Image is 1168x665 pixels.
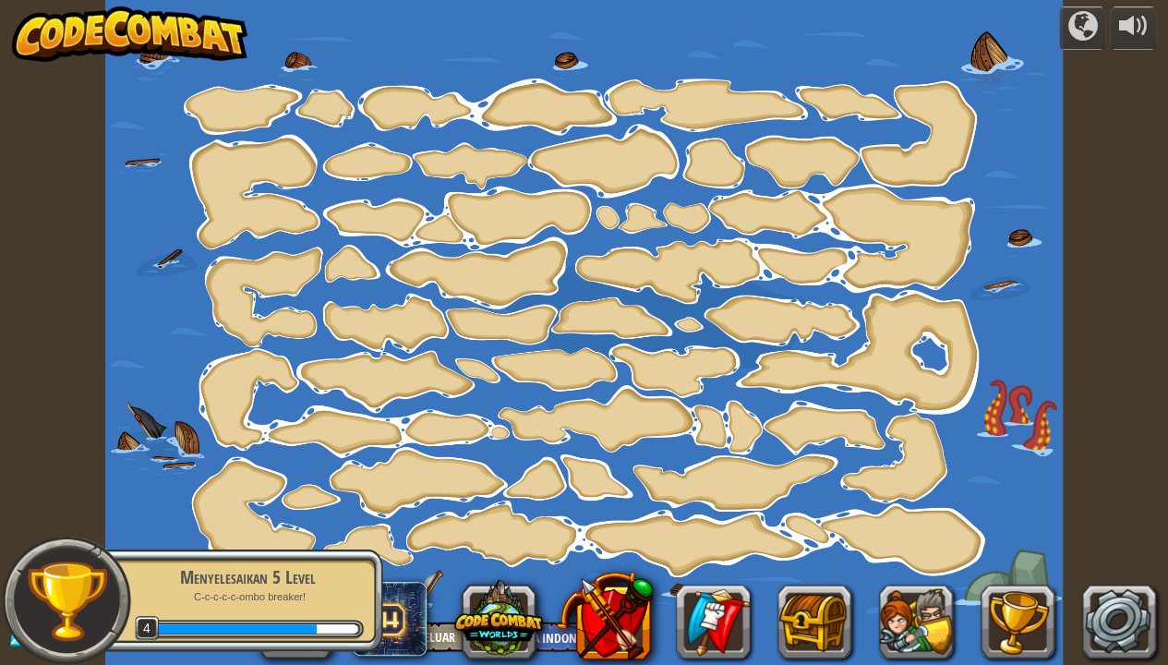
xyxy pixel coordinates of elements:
[25,559,109,643] img: trophy.png
[1110,6,1156,50] button: Atur suara
[131,564,364,590] div: Menyelesaikan 5 Level
[12,6,248,62] img: CodeCombat - Learn how to code by playing a game
[131,590,364,604] p: C-c-c-c-c-ombo breaker!
[1059,6,1105,50] button: Kampanye
[135,616,160,641] span: 4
